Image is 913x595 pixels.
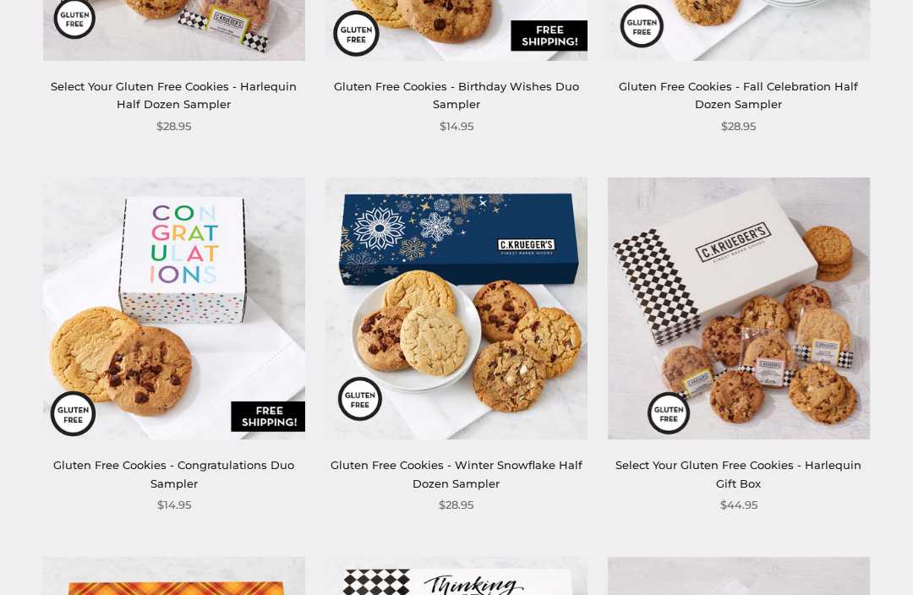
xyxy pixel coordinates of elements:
[51,79,297,111] a: Select Your Gluten Free Cookies - Harlequin Half Dozen Sampler
[615,458,861,489] a: Select Your Gluten Free Cookies - Harlequin Gift Box
[325,177,588,439] img: Gluten Free Cookies - Winter Snowflake Half Dozen Sampler
[156,117,191,135] span: $28.95
[440,117,473,135] span: $14.95
[53,458,294,489] a: Gluten Free Cookies - Congratulations Duo Sampler
[721,117,756,135] span: $28.95
[331,458,582,489] a: Gluten Free Cookies - Winter Snowflake Half Dozen Sampler
[43,177,305,439] img: Gluten Free Cookies - Congratulations Duo Sampler
[334,79,579,111] a: Gluten Free Cookies - Birthday Wishes Duo Sampler
[619,79,858,111] a: Gluten Free Cookies - Fall Celebration Half Dozen Sampler
[608,177,870,439] img: Select Your Gluten Free Cookies - Harlequin Gift Box
[157,496,191,514] span: $14.95
[720,496,757,514] span: $44.95
[439,496,473,514] span: $28.95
